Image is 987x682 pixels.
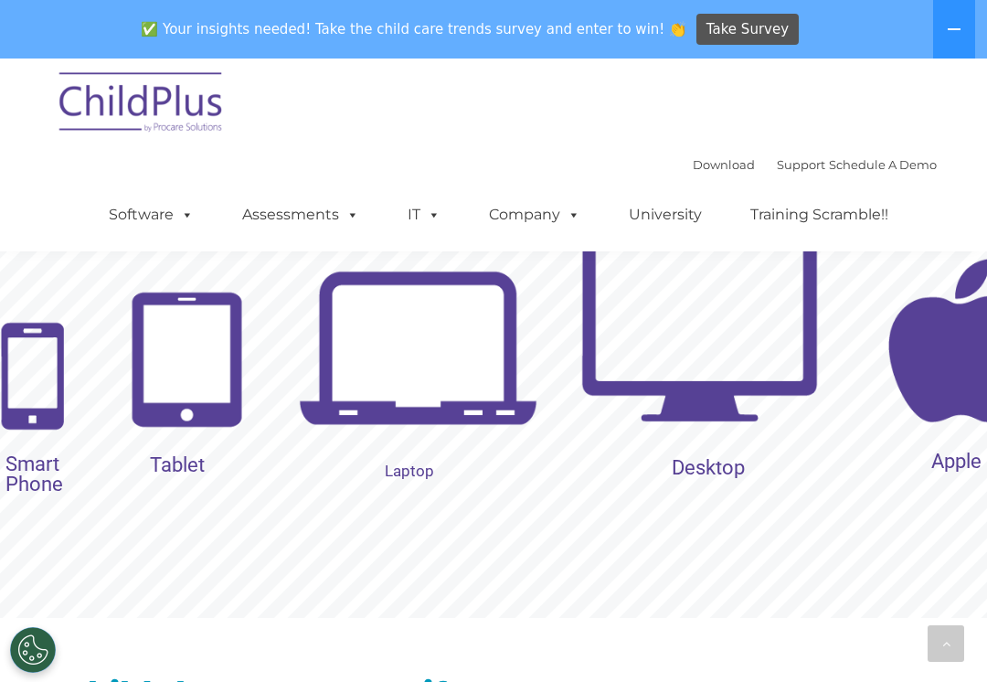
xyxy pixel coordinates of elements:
[134,12,694,48] span: ✅ Your insights needed! Take the child care trends survey and enter to win! 👏
[777,157,825,172] a: Support
[385,461,434,481] rs-layer: Laptop
[5,454,63,495] rs-layer: Smart Phone
[430,106,485,120] span: Last name
[10,627,56,673] button: Cookies Settings
[693,157,755,172] a: Download
[90,197,212,233] a: Software
[50,59,233,151] img: ChildPlus by Procare Solutions
[430,181,507,195] span: Phone number
[389,197,459,233] a: IT
[696,14,800,46] a: Take Survey
[732,197,907,233] a: Training Scramble!!
[706,14,789,46] span: Take Survey
[693,157,937,172] font: |
[610,197,720,233] a: University
[829,157,937,172] a: Schedule A Demo
[931,449,982,474] rs-layer: Apple
[471,197,599,233] a: Company
[224,197,377,233] a: Assessments
[672,458,745,478] rs-layer: Desktop
[150,455,205,475] rs-layer: Tablet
